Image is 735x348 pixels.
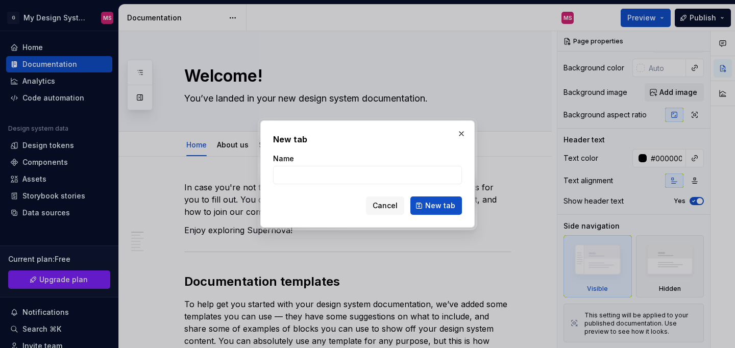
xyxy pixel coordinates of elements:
span: Cancel [373,201,398,211]
button: New tab [410,196,462,215]
h2: New tab [273,133,462,145]
span: New tab [425,201,455,211]
label: Name [273,154,294,164]
button: Cancel [366,196,404,215]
